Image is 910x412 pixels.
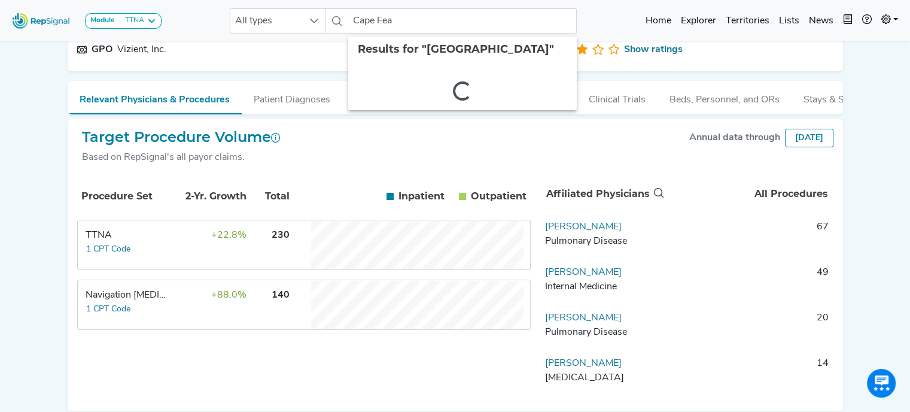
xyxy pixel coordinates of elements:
[721,9,774,33] a: Territories
[658,81,792,113] button: Beds, Personnel, and ORs
[666,220,833,256] td: 67
[471,189,526,204] span: Outpatient
[666,356,833,392] td: 14
[82,129,281,146] h2: Target Procedure Volume
[85,13,162,29] button: ModuleTTNA
[211,231,246,240] span: +22.8%
[577,81,658,113] button: Clinical Trials
[541,174,666,214] th: Affiliated Physicians
[398,189,445,204] span: Inpatient
[80,176,169,217] th: Procedure Set
[689,131,780,145] div: Annual data through
[86,243,131,256] button: 1 CPT Code
[90,17,115,24] strong: Module
[230,9,302,33] span: All types
[545,280,661,294] div: Internal Medicine
[785,129,833,147] div: [DATE]
[624,43,683,57] a: Show ratings
[272,231,290,240] span: 230
[666,174,833,214] th: All Procedures
[86,302,131,316] button: 1 CPT Code
[676,9,721,33] a: Explorer
[545,268,622,277] a: [PERSON_NAME]
[171,176,248,217] th: 2-Yr. Growth
[545,313,622,323] a: [PERSON_NAME]
[342,81,485,113] button: Accreditations & Affiliations
[86,288,168,302] div: Navigation Bronchoscopy
[792,81,886,113] button: Stays & Services
[838,9,857,33] button: Intel Book
[211,290,246,300] span: +88.0%
[545,359,622,368] a: [PERSON_NAME]
[641,9,676,33] a: Home
[249,176,291,217] th: Total
[120,16,144,26] div: TTNA
[272,290,290,300] span: 140
[242,81,342,113] button: Patient Diagnoses
[86,228,168,243] div: TTNA
[545,222,622,232] a: [PERSON_NAME]
[92,43,112,57] div: GPO
[804,9,838,33] a: News
[68,81,242,114] button: Relevant Physicians & Procedures
[545,325,661,340] div: Pulmonary Disease
[82,150,281,165] div: Based on RepSignal's all payor claims.
[348,8,577,34] input: Search a physician or facility
[774,9,804,33] a: Lists
[545,234,661,249] div: Pulmonary Disease
[666,265,833,301] td: 49
[666,311,833,347] td: 20
[545,371,661,385] div: Thoracic Surgery
[358,43,554,56] span: Results for "[GEOGRAPHIC_DATA]"
[117,43,166,57] div: Vizient, Inc.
